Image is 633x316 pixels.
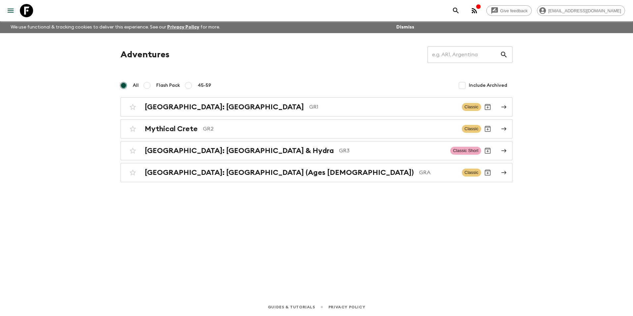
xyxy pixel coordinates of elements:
[121,48,170,61] h1: Adventures
[8,21,223,33] p: We use functional & tracking cookies to deliver this experience. See our for more.
[395,23,416,32] button: Dismiss
[419,169,457,177] p: GRA
[462,125,481,133] span: Classic
[4,4,17,17] button: menu
[156,82,180,89] span: Flash Pack
[481,100,494,114] button: Archive
[537,5,625,16] div: [EMAIL_ADDRESS][DOMAIN_NAME]
[121,141,512,160] a: [GEOGRAPHIC_DATA]: [GEOGRAPHIC_DATA] & HydraGR3Classic ShortArchive
[268,303,315,311] a: Guides & Tutorials
[462,103,481,111] span: Classic
[121,97,512,117] a: [GEOGRAPHIC_DATA]: [GEOGRAPHIC_DATA]GR1ClassicArchive
[133,82,139,89] span: All
[145,125,198,133] h2: Mythical Crete
[121,163,512,182] a: [GEOGRAPHIC_DATA]: [GEOGRAPHIC_DATA] (Ages [DEMOGRAPHIC_DATA])GRAClassicArchive
[145,168,414,177] h2: [GEOGRAPHIC_DATA]: [GEOGRAPHIC_DATA] (Ages [DEMOGRAPHIC_DATA])
[450,147,481,155] span: Classic Short
[167,25,199,29] a: Privacy Policy
[486,5,532,16] a: Give feedback
[198,82,211,89] span: 45-59
[121,119,512,138] a: Mythical CreteGR2ClassicArchive
[328,303,365,311] a: Privacy Policy
[497,8,531,13] span: Give feedback
[545,8,625,13] span: [EMAIL_ADDRESS][DOMAIN_NAME]
[469,82,507,89] span: Include Archived
[449,4,463,17] button: search adventures
[481,166,494,179] button: Archive
[203,125,457,133] p: GR2
[145,146,334,155] h2: [GEOGRAPHIC_DATA]: [GEOGRAPHIC_DATA] & Hydra
[462,169,481,177] span: Classic
[339,147,445,155] p: GR3
[481,122,494,135] button: Archive
[427,45,500,64] input: e.g. AR1, Argentina
[481,144,494,157] button: Archive
[309,103,457,111] p: GR1
[145,103,304,111] h2: [GEOGRAPHIC_DATA]: [GEOGRAPHIC_DATA]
